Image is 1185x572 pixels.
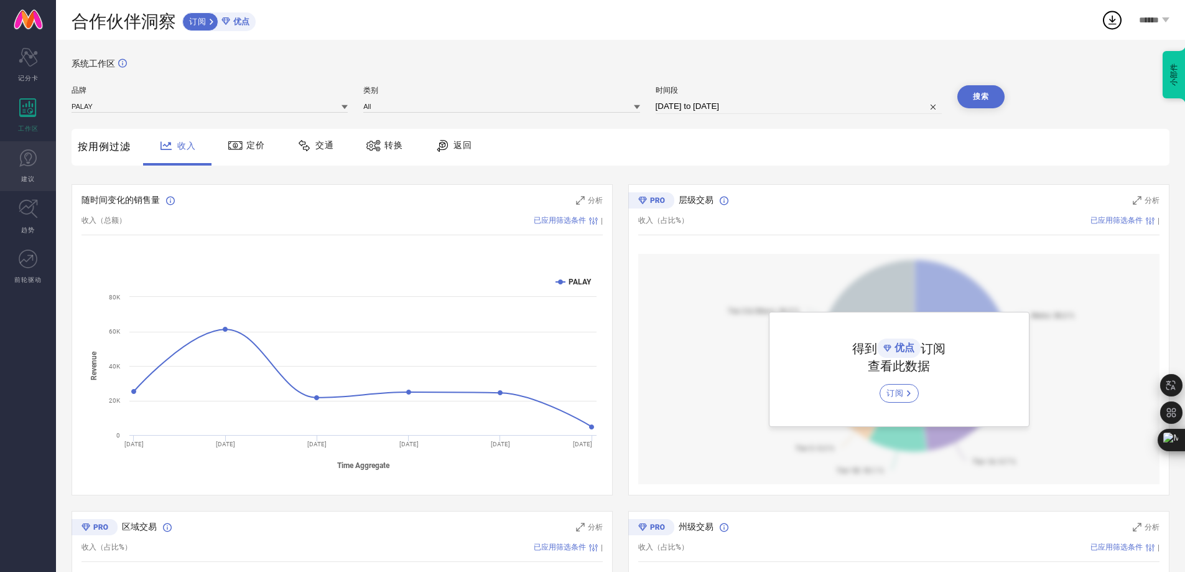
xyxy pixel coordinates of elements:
[109,363,121,370] text: 40K
[491,441,510,448] text: [DATE]
[1133,523,1141,532] svg: 飞涨
[109,294,121,301] text: 80K
[18,73,39,82] font: 记分卡
[72,86,86,95] font: 品牌
[1101,9,1123,31] div: 打开下载列表
[588,196,603,205] font: 分析
[246,140,265,150] font: 定价
[628,519,674,538] div: 优质的
[81,543,132,551] font: 收入（占比%）
[880,375,919,403] a: 订阅
[679,195,713,205] font: 层级交易
[315,140,334,150] font: 交通
[399,441,419,448] text: [DATE]
[21,225,35,234] font: 趋势
[124,441,144,448] text: [DATE]
[638,216,689,225] font: 收入（占比%）
[1090,216,1143,225] font: 已应用筛选条件
[122,522,157,532] font: 区域交易
[656,86,678,95] font: 时间段
[921,341,946,356] font: 订阅
[638,543,689,551] font: 收入（占比%）
[957,85,1005,108] button: 搜索
[18,123,39,133] font: 工作区
[895,342,914,354] font: 优点
[177,141,196,151] font: 收入
[601,217,603,225] font: |
[534,216,586,225] font: 已应用筛选条件
[384,140,403,150] font: 转换
[1145,523,1159,532] font: 分析
[216,441,235,448] text: [DATE]
[628,192,674,211] div: 优质的
[116,432,120,439] text: 0
[233,17,249,26] font: 优点
[534,543,586,551] font: 已应用筛选条件
[109,397,121,404] text: 20K
[679,522,713,532] font: 州级交易
[656,99,942,114] input: 选择时间段
[573,441,592,448] text: [DATE]
[81,195,160,205] font: 随时间变化的销售量
[601,543,603,552] font: |
[90,351,98,380] tspan: Revenue
[182,9,256,31] a: 订阅优点
[852,341,877,356] font: 得到
[1133,196,1141,205] svg: 飞涨
[868,359,930,373] font: 查看此数据
[21,174,35,183] font: 建议
[109,328,121,335] text: 60K
[1145,196,1159,205] font: 分析
[1090,543,1143,551] font: 已应用筛选条件
[576,196,585,205] svg: 飞涨
[569,278,592,286] text: PALAY
[453,140,472,150] font: 返回
[337,461,390,470] tspan: Time Aggregate
[14,274,42,284] font: 前轮驱动
[78,138,131,153] font: 按用例过滤
[72,7,176,32] font: 合作伙伴洞察
[1158,543,1159,552] font: |
[576,523,585,532] svg: 飞涨
[72,59,115,68] font: 系统工作区
[189,17,207,26] font: 订阅
[588,523,603,532] font: 分析
[307,441,327,448] text: [DATE]
[72,519,118,538] div: 优质的
[973,92,989,101] font: 搜索
[81,216,126,225] font: 收入（总额）
[363,86,378,95] font: 类别
[1158,217,1159,225] font: |
[886,388,904,398] font: 订阅
[1169,63,1178,86] font: 小部件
